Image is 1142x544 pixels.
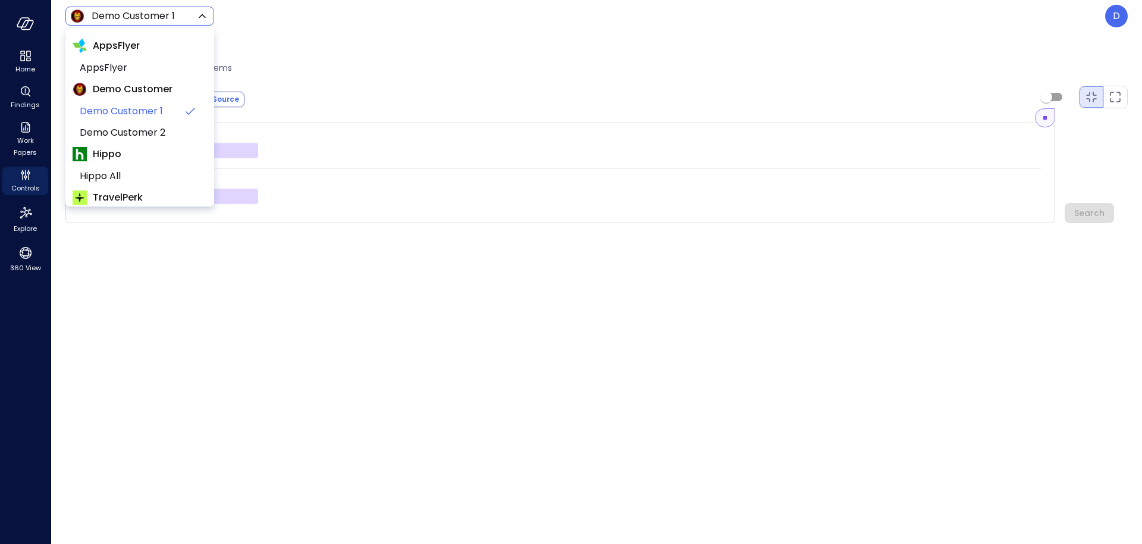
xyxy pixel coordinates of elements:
[80,169,197,183] span: Hippo All
[73,39,87,53] img: AppsFlyer
[93,190,143,205] span: TravelPerk
[93,82,172,96] span: Demo Customer
[73,82,87,96] img: Demo Customer
[80,126,197,140] span: Demo Customer 2
[80,104,178,118] span: Demo Customer 1
[73,190,87,205] img: TravelPerk
[73,57,207,79] li: AppsFlyer
[93,147,121,161] span: Hippo
[73,101,207,122] li: Demo Customer 1
[80,61,197,75] span: AppsFlyer
[73,147,87,161] img: Hippo
[93,39,140,53] span: AppsFlyer
[73,122,207,143] li: Demo Customer 2
[73,165,207,187] li: Hippo All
